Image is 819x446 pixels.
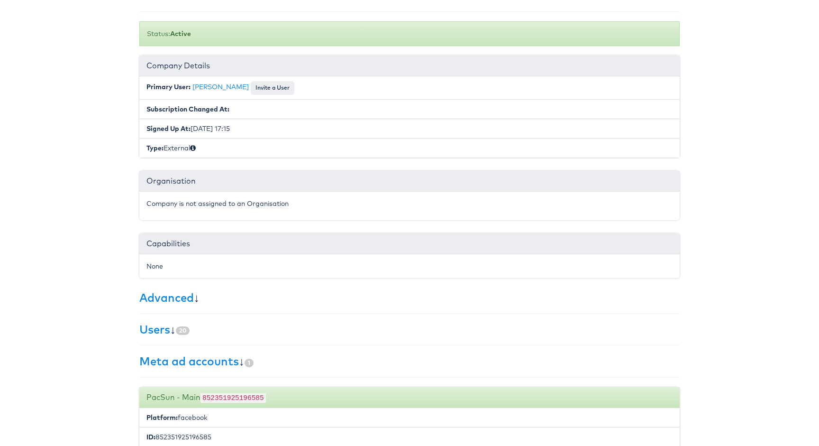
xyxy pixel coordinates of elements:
[139,322,170,336] a: Users
[200,393,266,403] code: 852351925196585
[251,81,294,94] button: Invite a User
[139,233,680,254] div: Capabilities
[146,124,191,133] b: Signed Up At:
[139,291,680,304] h3: ↓
[139,171,680,192] div: Organisation
[245,359,254,367] span: 1
[190,144,196,152] span: Internal (staff) or External (client)
[139,387,680,409] div: PacSun - Main
[139,56,680,76] div: Company Details
[146,413,178,422] b: Platform:
[146,83,191,91] b: Primary User:
[146,105,229,113] b: Subscription Changed At:
[139,323,680,335] h3: ↓
[170,29,191,38] b: Active
[139,21,680,46] div: Status:
[139,138,680,158] li: External
[176,326,190,335] span: 20
[192,83,249,91] a: [PERSON_NAME]
[139,408,680,427] li: facebook
[139,290,194,305] a: Advanced
[139,355,680,367] h3: ↓
[146,261,673,271] div: None
[139,119,680,139] li: [DATE] 17:15
[146,144,164,152] b: Type:
[146,433,155,441] b: ID:
[139,354,239,368] a: Meta ad accounts
[146,199,673,208] p: Company is not assigned to an Organisation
